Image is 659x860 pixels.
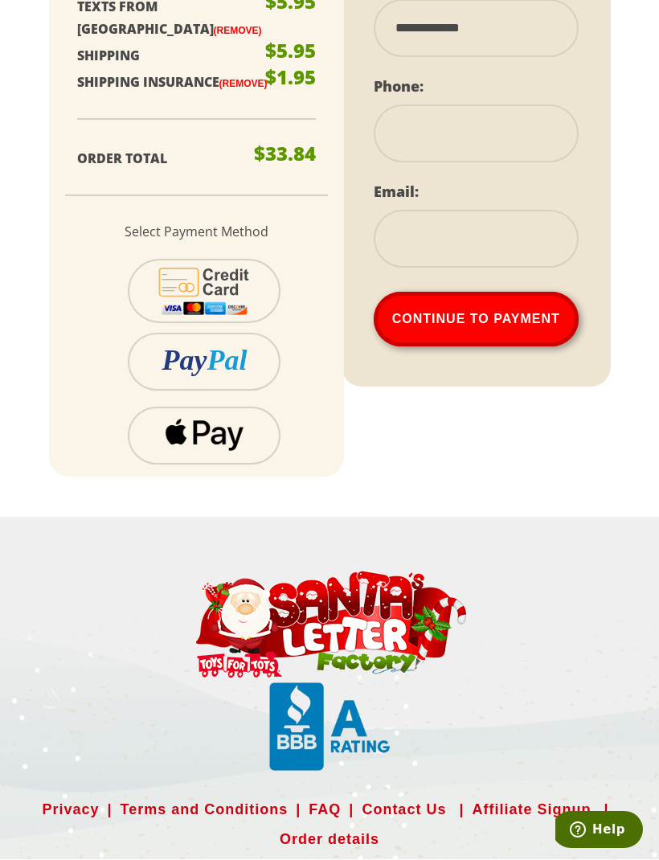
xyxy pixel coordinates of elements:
[254,145,316,164] p: $33.84
[555,812,643,852] iframe: Opens a widget where you can find more information
[42,797,99,823] a: Privacy
[77,221,317,244] p: Select Payment Method
[207,345,247,377] i: Pal
[374,77,424,96] label: Phone:
[165,419,244,452] img: applepay.png
[77,45,272,68] p: Shipping
[596,797,616,823] span: |
[280,827,379,853] a: Order details
[128,334,280,391] button: PayPal
[362,797,446,823] a: Contact Us
[265,68,316,88] p: $1.95
[100,797,121,823] span: |
[77,72,272,95] p: Shipping Insurance
[265,42,316,61] p: $5.95
[77,148,272,171] p: Order Total
[162,345,207,377] i: Pay
[472,797,591,823] a: Affiliate Signup
[451,797,472,823] span: |
[214,26,262,37] a: (Remove)
[309,797,341,823] a: FAQ
[341,797,362,823] span: |
[149,261,260,322] img: cc-icon-2.svg
[374,293,579,347] button: Continue To Payment
[288,797,309,823] span: |
[186,570,473,679] img: Santa Letter Small Logo
[374,182,419,202] label: Email:
[269,683,390,772] img: Santa Letter Small Logo
[121,797,289,823] a: Terms and Conditions
[219,79,268,90] a: (Remove)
